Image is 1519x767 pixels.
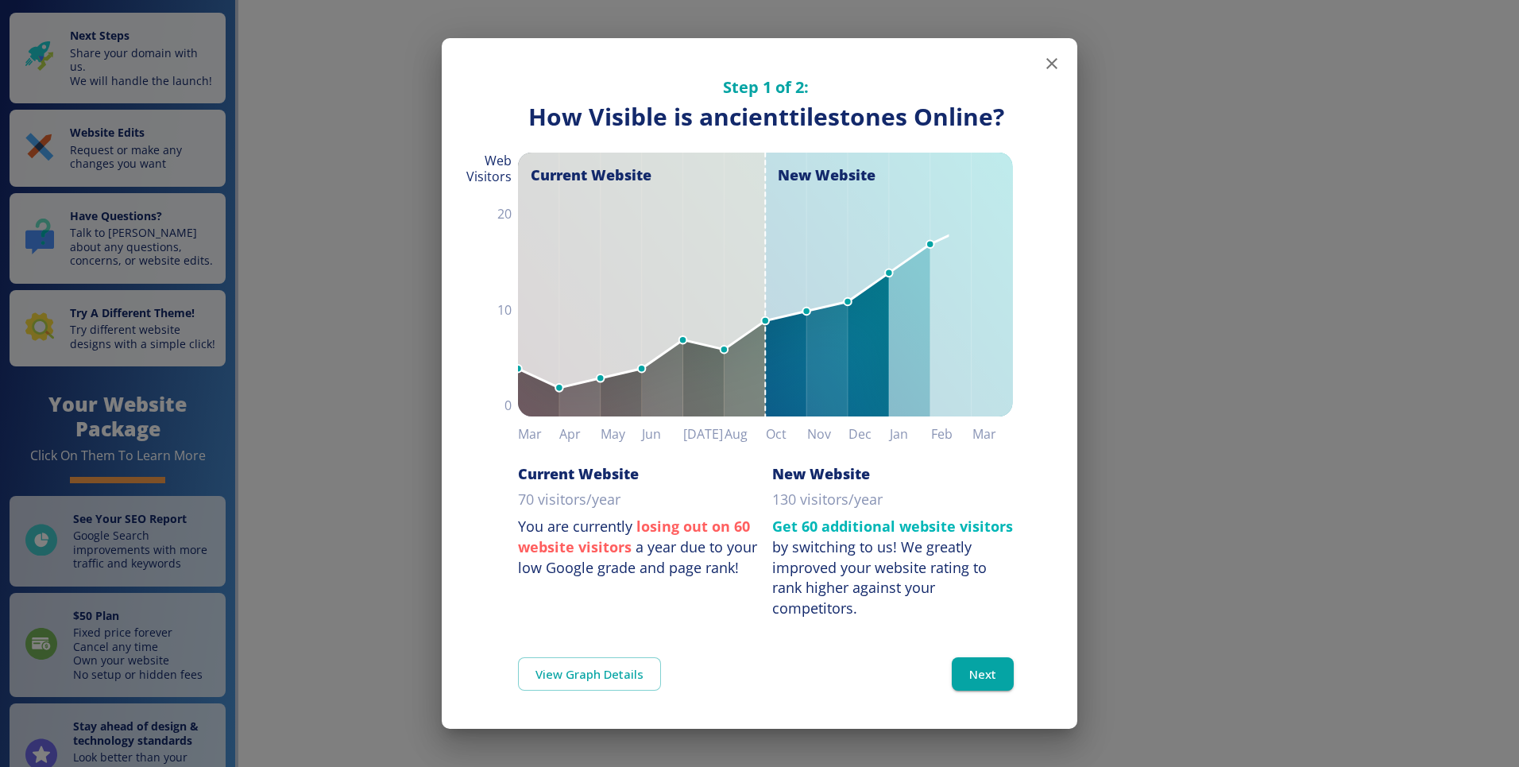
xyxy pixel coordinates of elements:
[772,490,883,510] p: 130 visitors/year
[518,517,750,556] strong: losing out on 60 website visitors
[972,423,1014,445] h6: Mar
[518,517,759,578] p: You are currently a year due to your low Google grade and page rank!
[518,657,661,691] a: View Graph Details
[772,517,1014,619] p: by switching to us!
[772,537,987,618] div: We greatly improved your website rating to rank higher against your competitors.
[518,490,620,510] p: 70 visitors/year
[601,423,642,445] h6: May
[766,423,807,445] h6: Oct
[683,423,725,445] h6: [DATE]
[559,423,601,445] h6: Apr
[642,423,683,445] h6: Jun
[772,464,870,483] h6: New Website
[890,423,931,445] h6: Jan
[772,517,1013,536] strong: Get 60 additional website visitors
[518,423,559,445] h6: Mar
[931,423,972,445] h6: Feb
[807,423,848,445] h6: Nov
[952,657,1014,691] button: Next
[725,423,766,445] h6: Aug
[518,464,639,483] h6: Current Website
[848,423,890,445] h6: Dec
